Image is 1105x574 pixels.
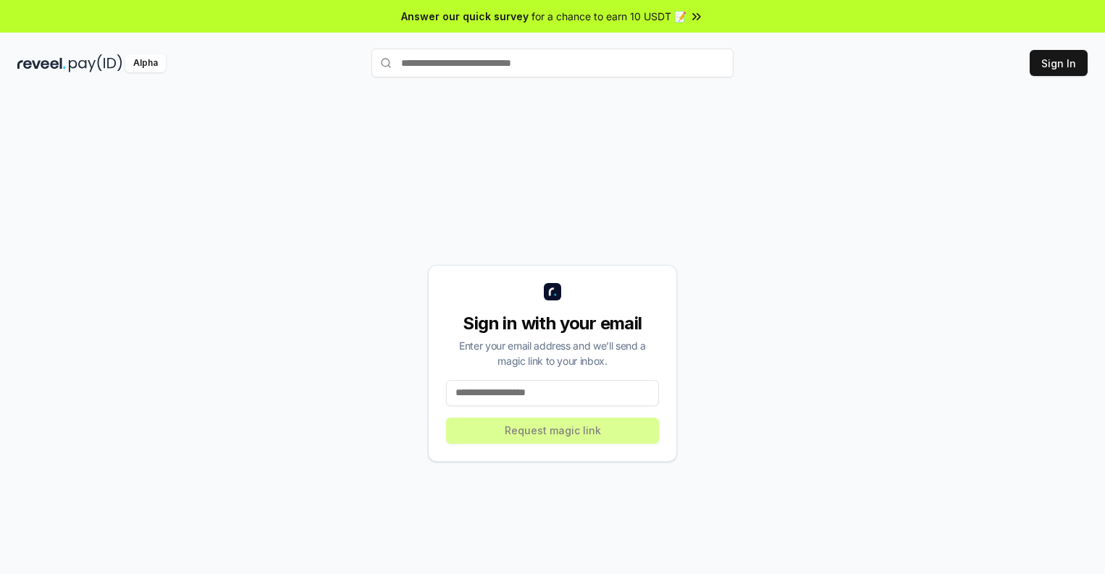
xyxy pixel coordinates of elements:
[532,9,686,24] span: for a chance to earn 10 USDT 📝
[446,338,659,368] div: Enter your email address and we’ll send a magic link to your inbox.
[125,54,166,72] div: Alpha
[1030,50,1088,76] button: Sign In
[17,54,66,72] img: reveel_dark
[544,283,561,300] img: logo_small
[446,312,659,335] div: Sign in with your email
[69,54,122,72] img: pay_id
[401,9,529,24] span: Answer our quick survey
